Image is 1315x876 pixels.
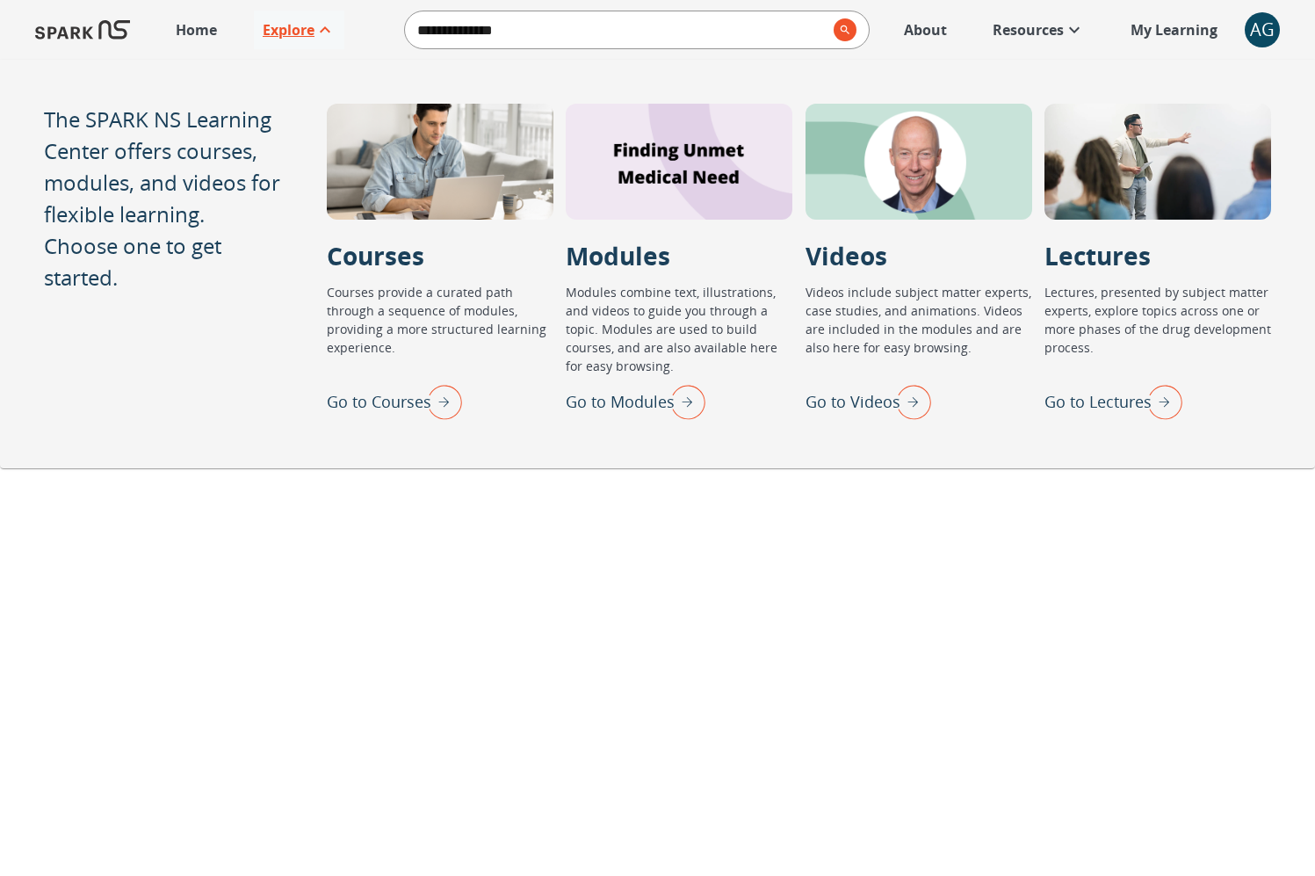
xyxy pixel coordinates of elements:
div: AG [1245,12,1280,47]
div: Courses [327,104,553,220]
p: Go to Videos [806,390,900,414]
p: Lectures [1044,237,1151,274]
div: Go to Videos [806,379,931,424]
a: Resources [984,11,1094,49]
div: Lectures [1044,104,1271,220]
img: right arrow [661,379,705,424]
button: search [827,11,856,48]
p: My Learning [1131,19,1217,40]
p: Courses [327,237,424,274]
img: right arrow [887,379,931,424]
p: Explore [263,19,314,40]
p: Resources [993,19,1064,40]
p: Videos [806,237,887,274]
p: Go to Courses [327,390,431,414]
p: Go to Modules [566,390,675,414]
p: The SPARK NS Learning Center offers courses, modules, and videos for flexible learning. Choose on... [44,104,283,293]
div: Go to Modules [566,379,705,424]
p: Go to Lectures [1044,390,1152,414]
p: Lectures, presented by subject matter experts, explore topics across one or more phases of the dr... [1044,283,1271,379]
div: Modules [566,104,792,220]
img: right arrow [1138,379,1182,424]
p: Videos include subject matter experts, case studies, and animations. Videos are included in the m... [806,283,1032,379]
a: My Learning [1122,11,1227,49]
p: Modules combine text, illustrations, and videos to guide you through a topic. Modules are used to... [566,283,792,379]
div: Go to Lectures [1044,379,1182,424]
p: Modules [566,237,670,274]
p: Home [176,19,217,40]
p: Courses provide a curated path through a sequence of modules, providing a more structured learnin... [327,283,553,379]
div: Go to Courses [327,379,462,424]
a: About [895,11,956,49]
p: About [904,19,947,40]
img: right arrow [418,379,462,424]
div: Videos [806,104,1032,220]
a: Home [167,11,226,49]
a: Explore [254,11,344,49]
button: account of current user [1245,12,1280,47]
img: Logo of SPARK at Stanford [35,9,130,51]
